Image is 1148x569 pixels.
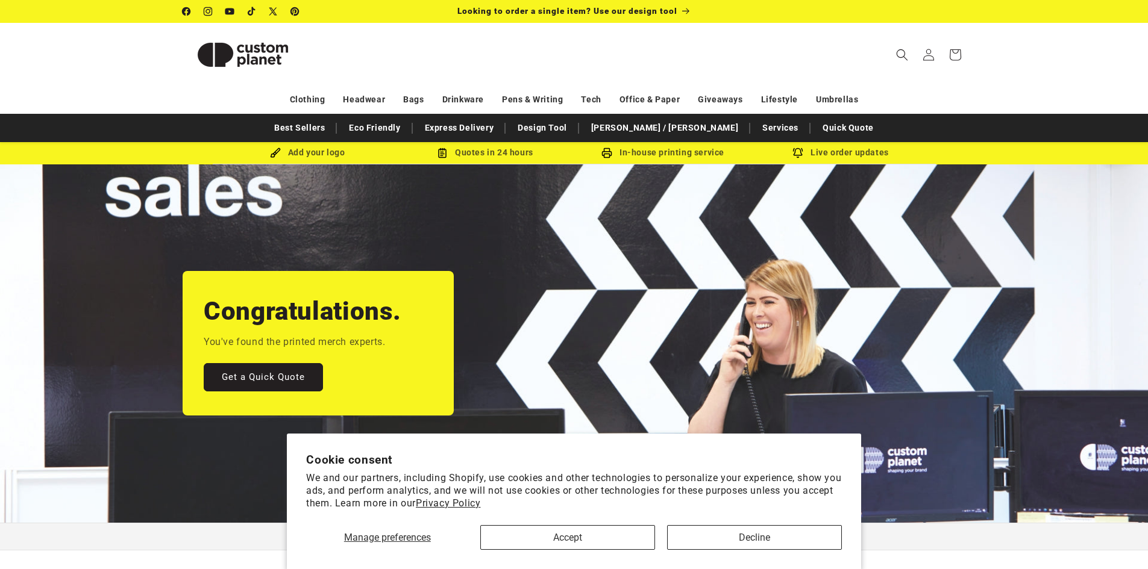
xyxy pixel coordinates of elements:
[183,28,303,82] img: Custom Planet
[756,117,805,138] a: Services
[343,117,406,138] a: Eco Friendly
[752,145,930,160] div: Live order updates
[502,89,563,110] a: Pens & Writing
[204,295,401,328] h2: Congratulations.
[574,145,752,160] div: In-house printing service
[219,145,397,160] div: Add your logo
[416,497,480,509] a: Privacy Policy
[270,148,281,158] img: Brush Icon
[667,525,842,550] button: Decline
[601,148,612,158] img: In-house printing
[178,23,307,86] a: Custom Planet
[306,472,842,509] p: We and our partners, including Shopify, use cookies and other technologies to personalize your ex...
[397,145,574,160] div: Quotes in 24 hours
[268,117,331,138] a: Best Sellers
[792,148,803,158] img: Order updates
[817,117,880,138] a: Quick Quote
[204,334,385,351] p: You've found the printed merch experts.
[585,117,744,138] a: [PERSON_NAME] / [PERSON_NAME]
[306,525,468,550] button: Manage preferences
[403,89,424,110] a: Bags
[204,363,323,391] a: Get a Quick Quote
[480,525,655,550] button: Accept
[619,89,680,110] a: Office & Paper
[457,6,677,16] span: Looking to order a single item? Use our design tool
[698,89,742,110] a: Giveaways
[437,148,448,158] img: Order Updates Icon
[581,89,601,110] a: Tech
[306,453,842,467] h2: Cookie consent
[816,89,858,110] a: Umbrellas
[889,42,915,68] summary: Search
[761,89,798,110] a: Lifestyle
[419,117,500,138] a: Express Delivery
[1088,511,1148,569] iframe: Chat Widget
[512,117,573,138] a: Design Tool
[344,532,431,543] span: Manage preferences
[343,89,385,110] a: Headwear
[290,89,325,110] a: Clothing
[442,89,484,110] a: Drinkware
